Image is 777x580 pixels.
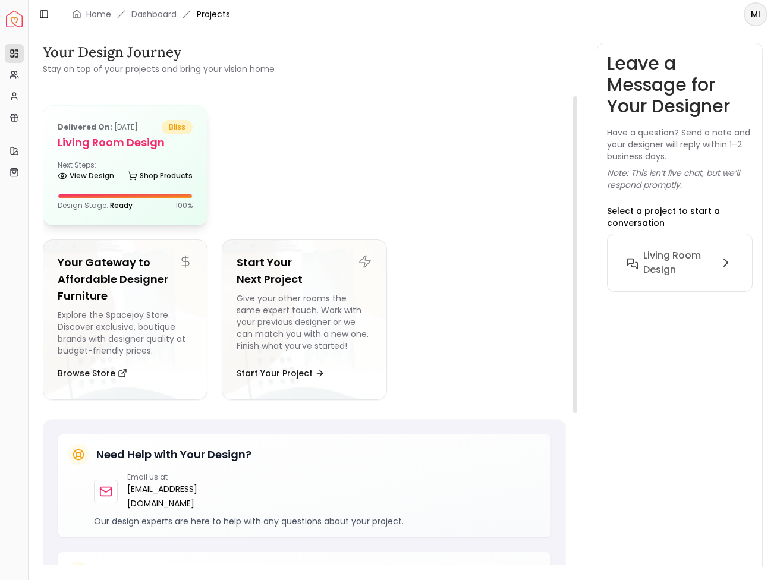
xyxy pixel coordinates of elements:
span: MI [745,4,766,25]
div: Give your other rooms the same expert touch. Work with your previous designer or we can match you... [237,292,372,357]
span: bliss [162,120,193,134]
a: Shop Products [128,168,193,184]
nav: breadcrumb [72,8,230,20]
h5: Need Help with Your Design? [96,446,251,463]
h5: Your Gateway to Affordable Designer Furniture [58,254,193,304]
p: Have a question? Send a note and your designer will reply within 1–2 business days. [607,127,753,162]
div: Explore the Spacejoy Store. Discover exclusive, boutique brands with designer quality at budget-f... [58,309,193,357]
p: Design Stage: [58,201,133,210]
p: Our design experts are here to help with any questions about your project. [94,515,541,527]
button: Start Your Project [237,361,325,385]
button: Living Room design [617,244,743,282]
h3: Your Design Journey [43,43,275,62]
a: Spacejoy [6,11,23,27]
span: Ready [110,200,133,210]
h5: Living Room design [58,134,193,151]
button: MI [744,2,767,26]
p: Select a project to start a conversation [607,205,753,229]
p: 100 % [175,201,193,210]
small: Stay on top of your projects and bring your vision home [43,63,275,75]
a: View Design [58,168,114,184]
b: Delivered on: [58,122,112,132]
button: Browse Store [58,361,127,385]
a: Home [86,8,111,20]
p: Email us at [127,472,197,482]
img: Spacejoy Logo [6,11,23,27]
h3: Leave a Message for Your Designer [607,53,753,117]
div: Next Steps: [58,160,193,184]
h6: Living Room design [643,248,714,277]
span: Projects [197,8,230,20]
a: Dashboard [131,8,177,20]
p: Note: This isn’t live chat, but we’ll respond promptly. [607,167,753,191]
a: [EMAIL_ADDRESS][DOMAIN_NAME] [127,482,197,510]
a: Your Gateway to Affordable Designer FurnitureExplore the Spacejoy Store. Discover exclusive, bout... [43,239,207,400]
a: Start Your Next ProjectGive your other rooms the same expert touch. Work with your previous desig... [222,239,386,400]
p: [DATE] [58,120,138,134]
h5: Start Your Next Project [237,254,372,288]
